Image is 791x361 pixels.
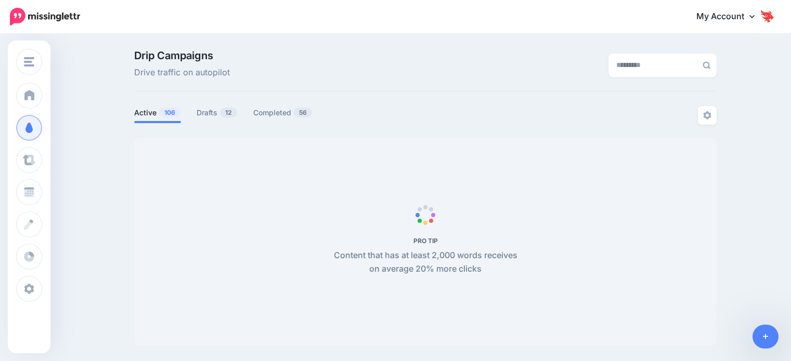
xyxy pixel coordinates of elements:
img: Missinglettr [10,8,80,25]
img: settings-grey.png [703,111,711,119]
span: Drive traffic on autopilot [134,66,230,79]
h5: PRO TIP [328,237,523,245]
a: My Account [686,4,775,30]
span: Drip Campaigns [134,50,230,61]
span: 56 [294,108,312,117]
img: menu.png [24,57,34,66]
a: Completed56 [253,106,313,119]
span: 12 [220,108,237,117]
a: Active106 [134,106,181,119]
p: Content that has at least 2,000 words receives on average 20% more clicks [328,249,523,276]
img: search-grey-6.png [703,61,710,69]
a: Drafts12 [197,106,238,119]
span: 106 [159,108,180,117]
